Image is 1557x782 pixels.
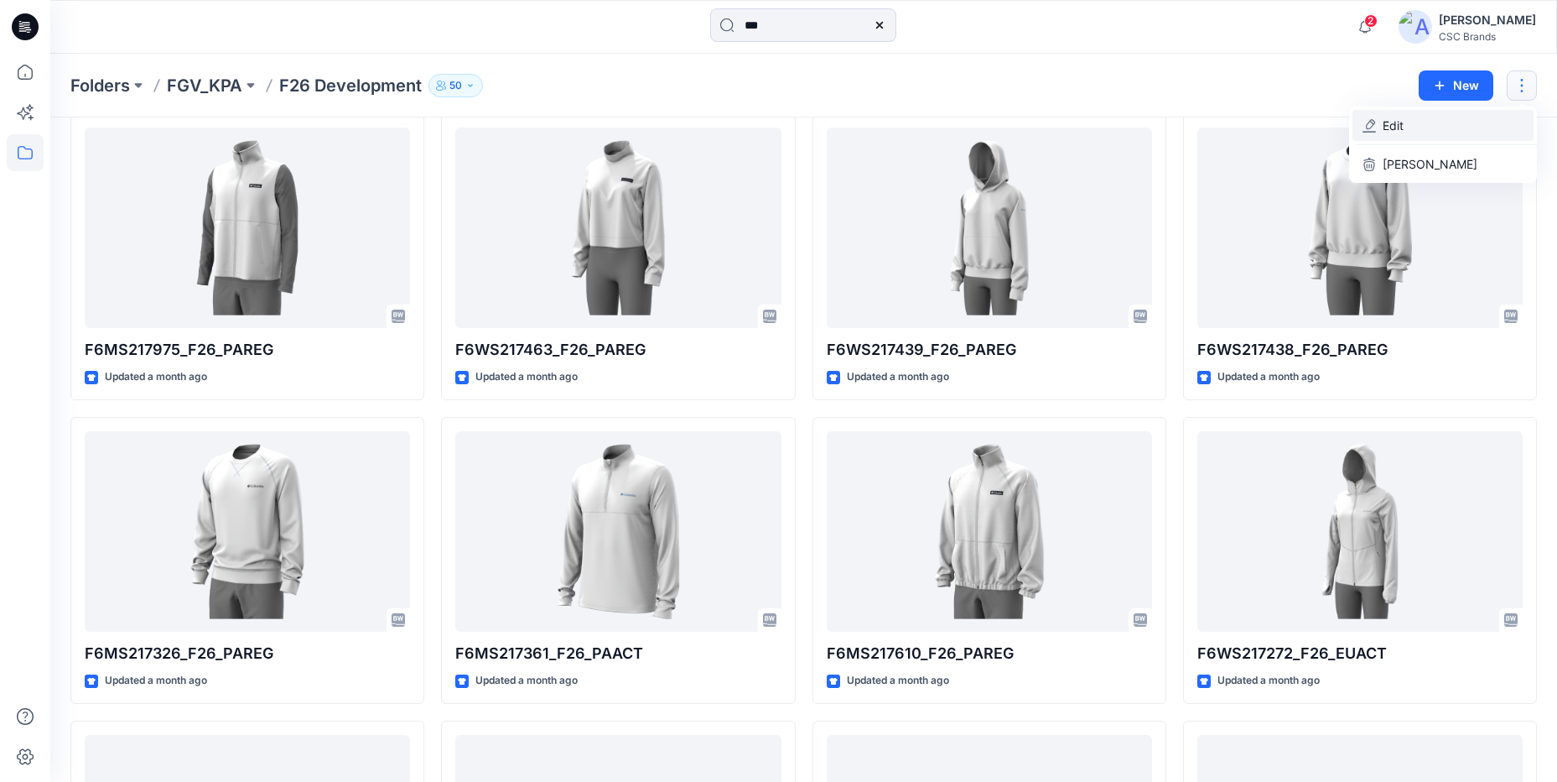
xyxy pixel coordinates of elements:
a: F6MS217610_F26_PAREG [827,431,1152,632]
p: Updated a month ago [105,368,207,386]
a: F6WS217438_F26_PAREG [1197,128,1523,328]
a: Folders [70,74,130,97]
p: Updated a month ago [1217,672,1320,690]
p: Updated a month ago [1217,368,1320,386]
p: F6MS217326_F26_PAREG [85,642,410,665]
p: 50 [449,76,462,95]
p: F6MS217361_F26_PAACT [455,642,781,665]
p: Updated a month ago [475,368,578,386]
span: 2 [1364,14,1378,28]
a: F6WS217463_F26_PAREG [455,128,781,328]
a: FGV_KPA [167,74,242,97]
p: F6WS217272_F26_EUACT [1197,642,1523,665]
p: Updated a month ago [105,672,207,690]
a: F6WS217272_F26_EUACT [1197,431,1523,632]
p: F6WS217439_F26_PAREG [827,338,1152,362]
div: CSC Brands [1439,30,1536,43]
p: Updated a month ago [847,368,949,386]
a: F6MS217975_F26_PAREG [85,128,410,328]
a: F6MS217326_F26_PAREG [85,431,410,632]
button: 50 [428,74,483,97]
p: F6WS217463_F26_PAREG [455,338,781,362]
a: F6WS217439_F26_PAREG [827,128,1152,328]
a: F6MS217361_F26_PAACT [455,431,781,632]
p: F26 Development [279,74,422,97]
button: New [1419,70,1493,101]
p: [PERSON_NAME] [1383,155,1477,173]
div: [PERSON_NAME] [1439,10,1536,30]
p: Updated a month ago [847,672,949,690]
p: F6WS217438_F26_PAREG [1197,338,1523,362]
p: Updated a month ago [475,672,578,690]
p: Edit [1383,117,1404,134]
p: F6MS217975_F26_PAREG [85,338,410,362]
img: avatar [1399,10,1432,44]
p: F6MS217610_F26_PAREG [827,642,1152,665]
